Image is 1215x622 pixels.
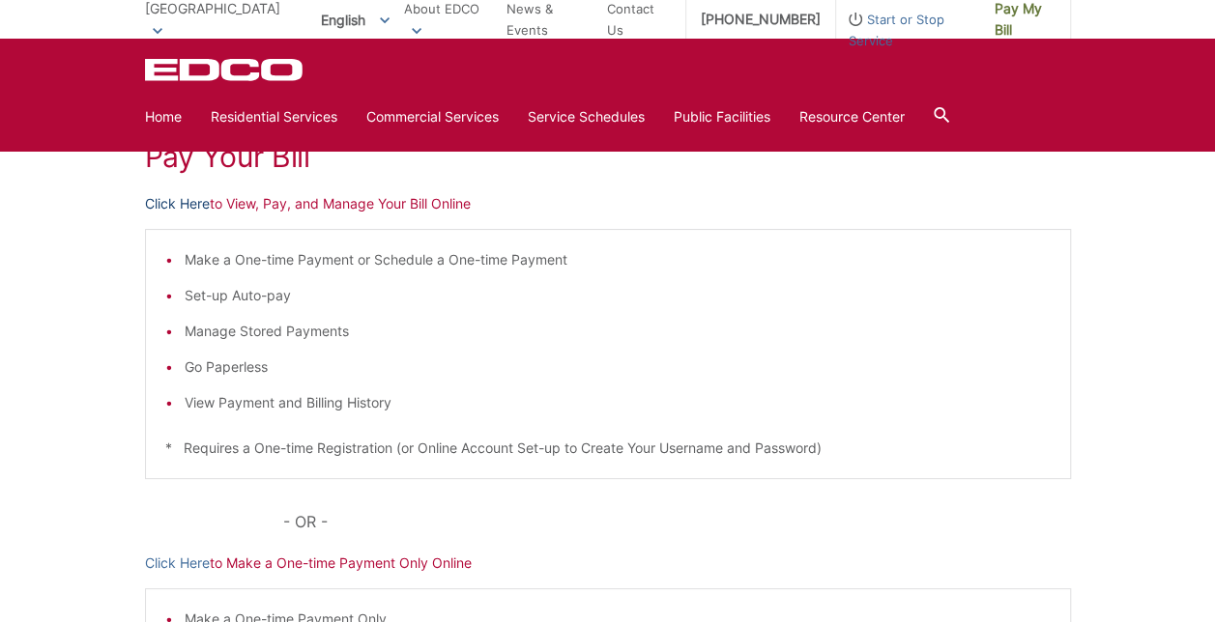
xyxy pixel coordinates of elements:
[185,249,1051,270] li: Make a One-time Payment or Schedule a One-time Payment
[211,106,337,127] a: Residential Services
[799,106,905,127] a: Resource Center
[145,552,1071,574] p: to Make a One-time Payment Only Online
[165,438,1051,459] p: * Requires a One-time Registration (or Online Account Set-up to Create Your Username and Password)
[145,139,1071,174] h1: Pay Your Bill
[283,508,1070,535] p: - OR -
[145,193,1071,214] p: to View, Pay, and Manage Your Bill Online
[145,106,182,127] a: Home
[185,285,1051,306] li: Set-up Auto-pay
[185,392,1051,413] li: View Payment and Billing History
[145,193,210,214] a: Click Here
[366,106,499,127] a: Commercial Services
[674,106,770,127] a: Public Facilities
[145,552,210,574] a: Click Here
[185,321,1051,342] li: Manage Stored Payments
[145,58,305,81] a: EDCD logo. Return to the homepage.
[306,4,404,36] span: English
[185,356,1051,378] li: Go Paperless
[528,106,645,127] a: Service Schedules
